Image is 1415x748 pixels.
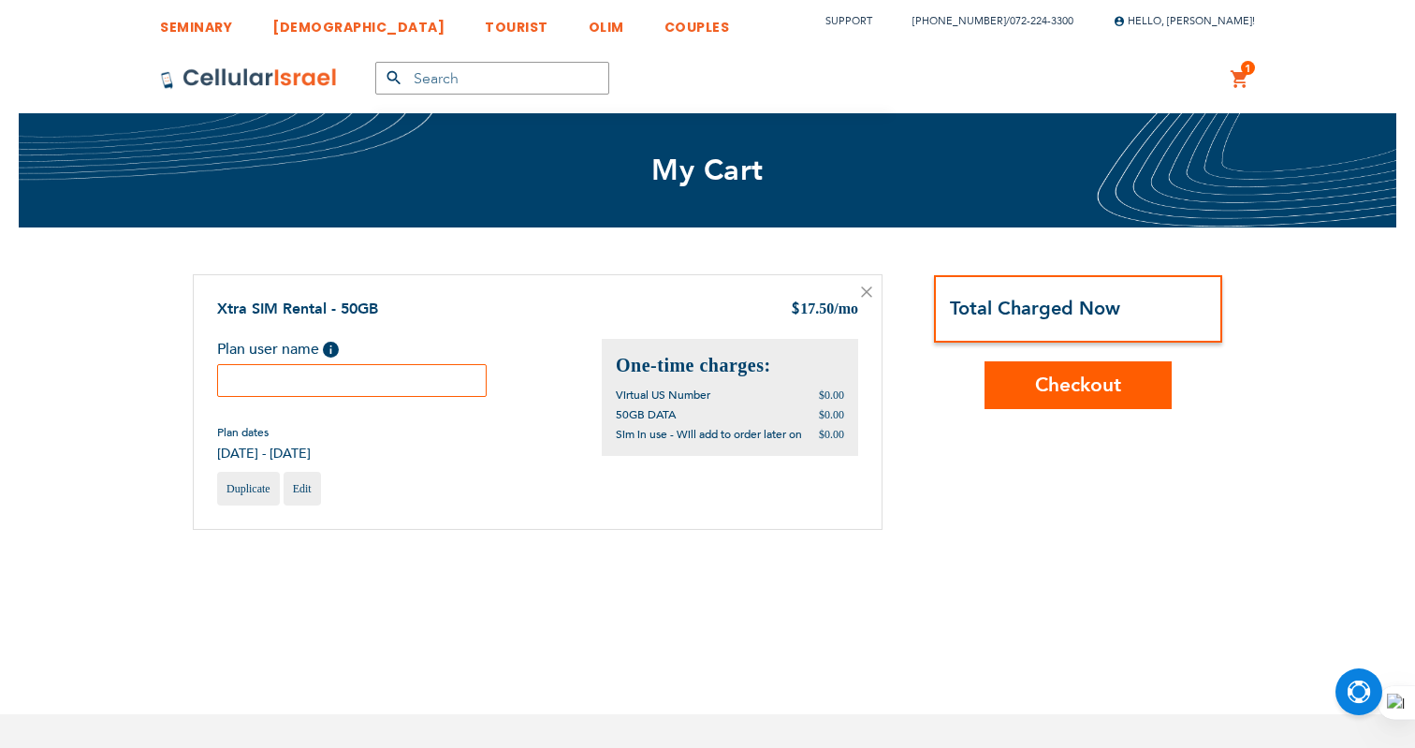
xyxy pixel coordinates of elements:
[616,407,676,422] span: 50GB DATA
[217,425,311,440] span: Plan dates
[819,408,844,421] span: $0.00
[912,14,1006,28] a: [PHONE_NUMBER]
[834,301,858,316] span: /mo
[1010,14,1073,28] a: 072-224-3300
[217,299,378,319] a: Xtra SIM Rental - 50GB
[217,445,311,462] span: [DATE] - [DATE]
[616,388,710,403] span: Virtual US Number
[375,62,609,95] input: Search
[894,7,1073,35] li: /
[819,428,844,441] span: $0.00
[825,14,872,28] a: Support
[791,300,800,321] span: $
[323,342,339,358] span: Help
[485,5,548,39] a: TOURIST
[819,389,844,402] span: $0.00
[1245,61,1251,76] span: 1
[651,151,764,190] span: My Cart
[985,361,1172,409] button: Checkout
[1035,372,1121,399] span: Checkout
[1230,68,1250,91] a: 1
[664,5,730,39] a: COUPLES
[1114,14,1255,28] span: Hello, [PERSON_NAME]!
[226,482,270,495] span: Duplicate
[217,339,319,359] span: Plan user name
[950,296,1120,321] strong: Total Charged Now
[284,472,321,506] a: Edit
[217,472,280,506] a: Duplicate
[791,299,858,321] div: 17.50
[616,427,802,442] span: Sim in use - Will add to order later on
[160,67,338,90] img: Cellular Israel Logo
[293,482,312,495] span: Edit
[160,5,232,39] a: SEMINARY
[272,5,445,39] a: [DEMOGRAPHIC_DATA]
[616,353,844,378] h2: One-time charges:
[589,5,624,39] a: OLIM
